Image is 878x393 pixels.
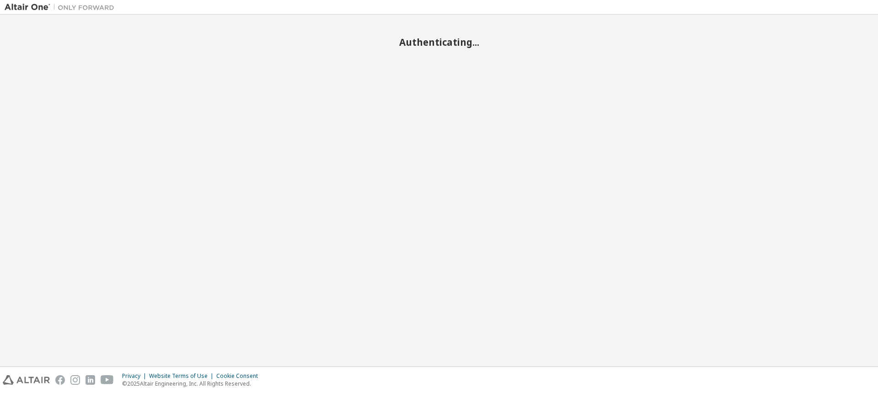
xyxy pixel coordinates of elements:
div: Privacy [122,372,149,380]
img: facebook.svg [55,375,65,385]
img: Altair One [5,3,119,12]
img: linkedin.svg [86,375,95,385]
img: youtube.svg [101,375,114,385]
img: instagram.svg [70,375,80,385]
div: Website Terms of Use [149,372,216,380]
img: altair_logo.svg [3,375,50,385]
div: Cookie Consent [216,372,263,380]
h2: Authenticating... [5,36,873,48]
p: © 2025 Altair Engineering, Inc. All Rights Reserved. [122,380,263,388]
